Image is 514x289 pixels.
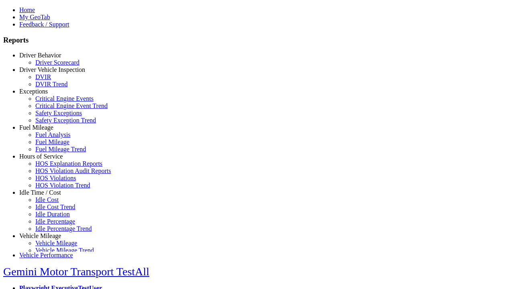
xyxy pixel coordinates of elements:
[3,36,511,45] h3: Reports
[19,232,61,239] a: Vehicle Mileage
[35,196,59,203] a: Idle Cost
[35,182,90,189] a: HOS Violation Trend
[35,160,102,167] a: HOS Explanation Reports
[19,52,61,59] a: Driver Behavior
[35,117,96,124] a: Safety Exception Trend
[35,225,92,232] a: Idle Percentage Trend
[35,102,108,109] a: Critical Engine Event Trend
[3,265,149,278] a: Gemini Motor Transport TestAll
[35,211,70,218] a: Idle Duration
[35,81,67,88] a: DVIR Trend
[35,131,71,138] a: Fuel Analysis
[35,175,76,181] a: HOS Violations
[35,146,86,153] a: Fuel Mileage Trend
[35,59,80,66] a: Driver Scorecard
[19,153,63,160] a: Hours of Service
[19,189,61,196] a: Idle Time / Cost
[35,204,75,210] a: Idle Cost Trend
[35,110,82,116] a: Safety Exceptions
[35,167,111,174] a: HOS Violation Audit Reports
[19,88,48,95] a: Exceptions
[19,21,69,28] a: Feedback / Support
[19,6,35,13] a: Home
[35,73,51,80] a: DVIR
[35,247,94,254] a: Vehicle Mileage Trend
[19,124,53,131] a: Fuel Mileage
[35,240,77,246] a: Vehicle Mileage
[35,138,69,145] a: Fuel Mileage
[19,252,73,258] a: Vehicle Performance
[35,95,94,102] a: Critical Engine Events
[35,218,75,225] a: Idle Percentage
[19,14,50,20] a: My GeoTab
[19,66,85,73] a: Driver Vehicle Inspection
